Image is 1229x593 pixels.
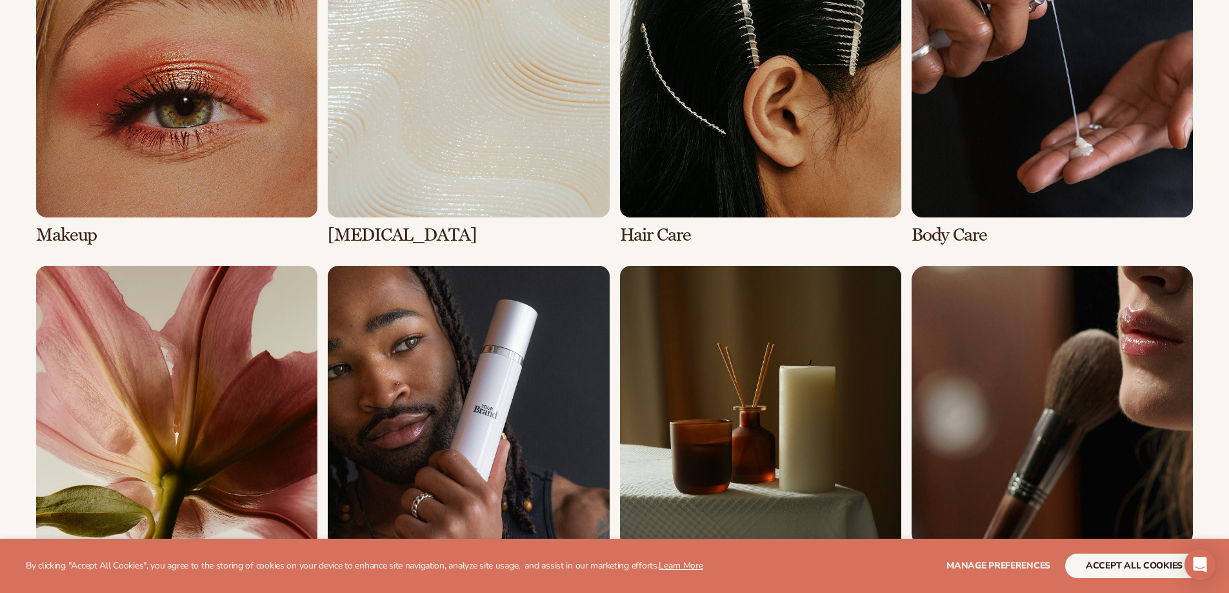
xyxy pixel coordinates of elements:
[36,266,317,575] div: 5 / 8
[1065,554,1203,578] button: accept all cookies
[659,559,703,572] a: Learn More
[620,225,901,245] h3: Hair Care
[328,225,609,245] h3: [MEDICAL_DATA]
[912,266,1193,575] div: 8 / 8
[1184,549,1215,580] div: Open Intercom Messenger
[946,554,1050,578] button: Manage preferences
[36,225,317,245] h3: Makeup
[946,559,1050,572] span: Manage preferences
[620,266,901,575] div: 7 / 8
[328,266,609,575] div: 6 / 8
[26,561,703,572] p: By clicking "Accept All Cookies", you agree to the storing of cookies on your device to enhance s...
[912,225,1193,245] h3: Body Care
